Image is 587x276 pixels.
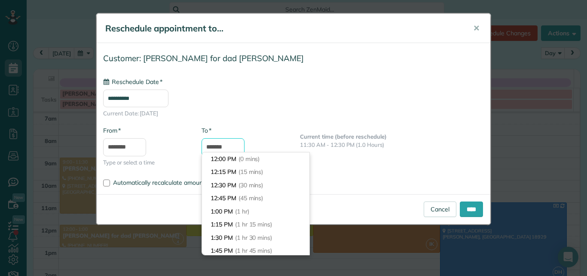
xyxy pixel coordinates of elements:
[473,23,480,33] span: ✕
[238,181,263,189] span: (30 mins)
[202,179,309,192] li: 12:30 PM
[235,234,272,242] span: (1 hr 30 mins)
[238,168,263,176] span: (15 mins)
[103,78,162,86] label: Reschedule Date
[235,247,272,254] span: (1 hr 45 mins)
[235,208,249,215] span: (1 hr)
[202,165,309,179] li: 12:15 PM
[202,192,309,205] li: 12:45 PM
[202,231,309,245] li: 1:30 PM
[202,244,309,257] li: 1:45 PM
[202,126,211,135] label: To
[105,22,461,34] h5: Reschedule appointment to...
[300,133,387,140] b: Current time (before reschedule)
[202,218,309,231] li: 1:15 PM
[103,126,121,135] label: From
[103,109,484,118] span: Current Date: [DATE]
[424,202,456,217] a: Cancel
[103,158,189,167] span: Type or select a time
[238,155,260,163] span: (0 mins)
[113,179,282,186] span: Automatically recalculate amount owed for this appointment?
[202,152,309,166] li: 12:00 PM
[202,205,309,218] li: 1:00 PM
[103,54,484,63] h4: Customer: [PERSON_NAME] for dad [PERSON_NAME]
[300,141,484,149] p: 11:30 AM - 12:30 PM (1.0 Hours)
[235,220,272,228] span: (1 hr 15 mins)
[238,194,263,202] span: (45 mins)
